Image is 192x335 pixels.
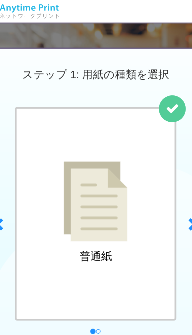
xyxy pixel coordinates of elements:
span: ステップ 2: プリントするファイルを選択 [19,267,172,276]
span: ステップ 1: 用紙の種類を選択 [41,51,151,60]
a: 戻る [12,24,25,29]
img: plain-paper.png [72,121,120,181]
h2: 普通紙 [84,188,108,196]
